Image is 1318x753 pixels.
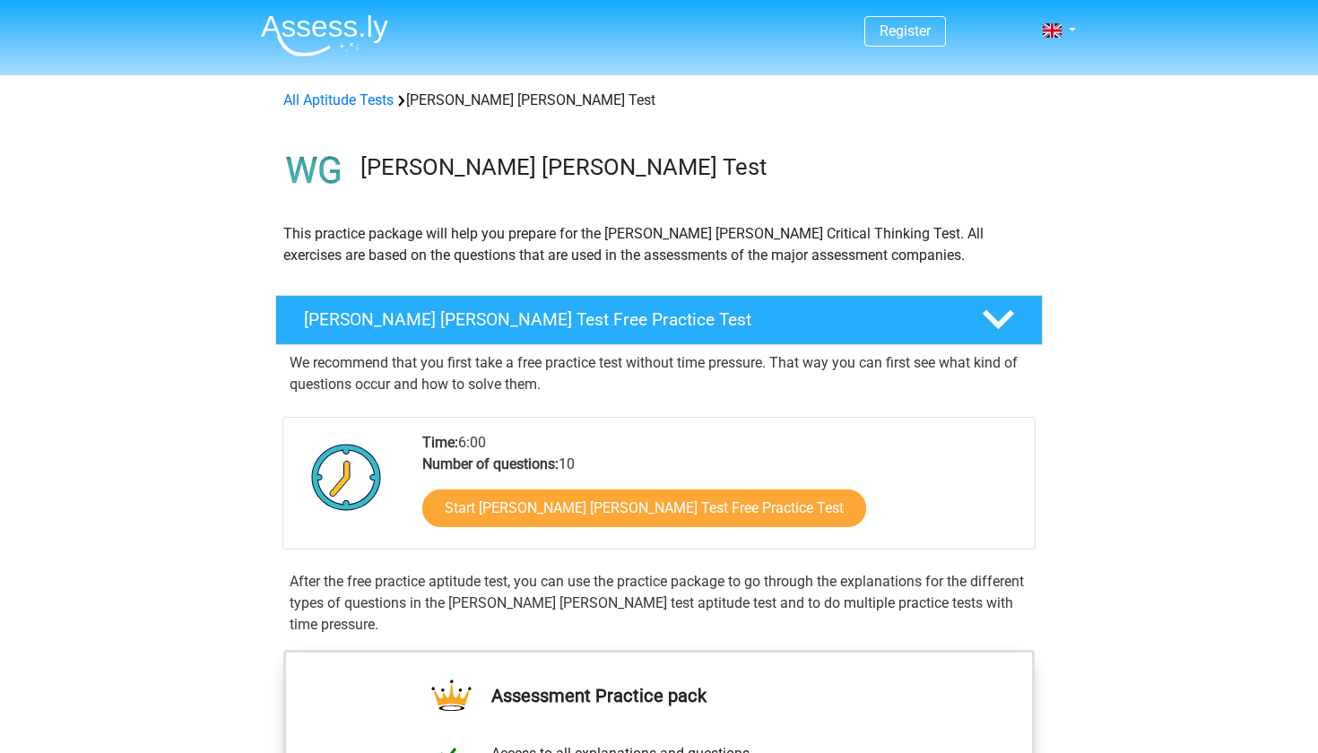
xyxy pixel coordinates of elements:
img: watson glaser test [276,133,352,209]
img: Clock [301,432,392,522]
div: After the free practice aptitude test, you can use the practice package to go through the explana... [282,571,1036,636]
h4: [PERSON_NAME] [PERSON_NAME] Test Free Practice Test [304,309,953,330]
div: [PERSON_NAME] [PERSON_NAME] Test [276,90,1042,111]
b: Time: [422,434,458,451]
b: Number of questions: [422,455,559,472]
a: Start [PERSON_NAME] [PERSON_NAME] Test Free Practice Test [422,489,866,527]
h3: [PERSON_NAME] [PERSON_NAME] Test [360,153,1028,181]
p: This practice package will help you prepare for the [PERSON_NAME] [PERSON_NAME] Critical Thinking... [283,223,1035,266]
img: Assessly [261,14,388,56]
a: Register [880,22,931,39]
p: We recommend that you first take a free practice test without time pressure. That way you can fir... [290,352,1028,395]
a: [PERSON_NAME] [PERSON_NAME] Test Free Practice Test [268,295,1050,345]
div: 6:00 10 [409,432,1034,549]
a: All Aptitude Tests [283,91,394,108]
